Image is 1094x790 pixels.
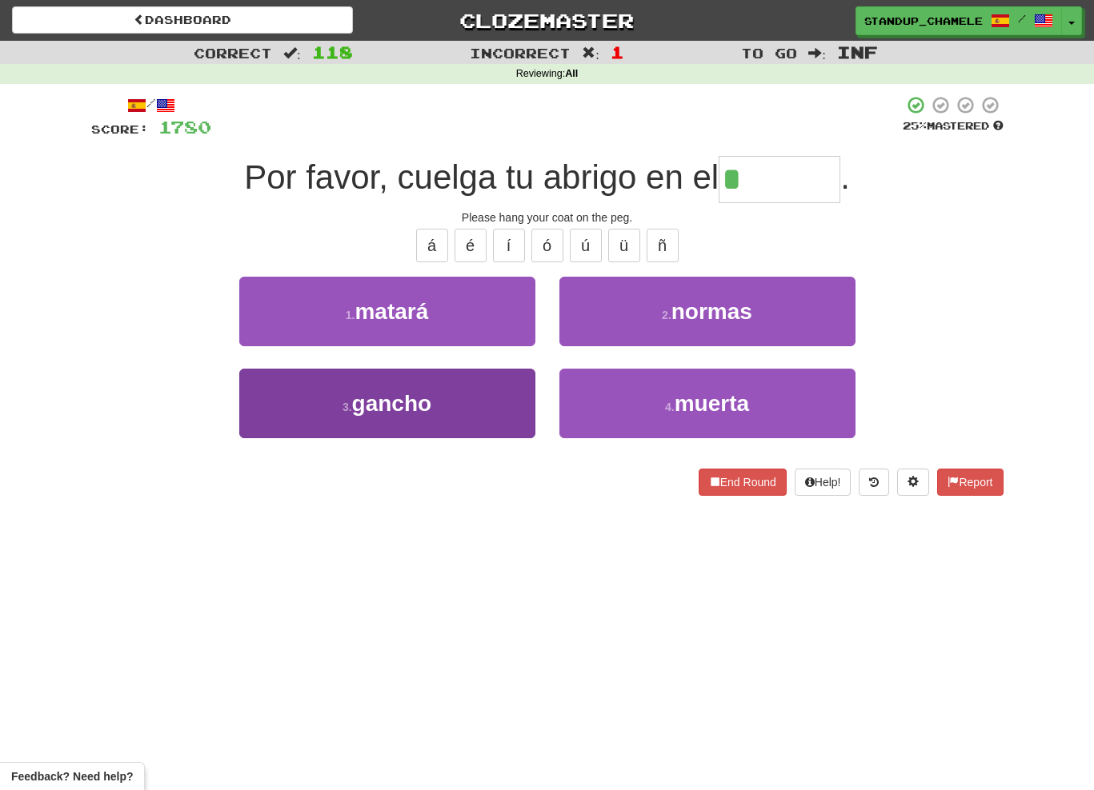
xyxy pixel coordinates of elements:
span: 25 % [903,119,927,132]
span: . [840,158,850,196]
span: 118 [312,42,353,62]
button: ó [531,229,563,262]
span: matará [355,299,428,324]
strong: All [565,68,578,79]
button: Help! [795,469,852,496]
span: normas [671,299,752,324]
span: gancho [352,391,432,416]
span: Por favor, cuelga tu abrigo en el [244,158,719,196]
button: á [416,229,448,262]
span: muerta [675,391,749,416]
span: Score: [91,122,149,136]
div: / [91,95,211,115]
span: Incorrect [470,45,571,61]
span: : [283,46,301,60]
button: 1.matará [239,277,535,346]
span: standup_chameleon [864,14,983,28]
button: é [455,229,487,262]
button: Report [937,469,1003,496]
span: Open feedback widget [11,768,133,784]
button: í [493,229,525,262]
button: 3.gancho [239,369,535,438]
small: 2 . [662,309,671,321]
span: 1780 [158,117,211,137]
button: 4.muerta [559,369,856,438]
small: 4 . [665,401,675,413]
div: Mastered [903,119,1004,134]
span: Correct [194,45,272,61]
button: ü [608,229,640,262]
span: 1 [611,42,624,62]
span: : [808,46,826,60]
a: Clozemaster [377,6,718,34]
span: Inf [837,42,878,62]
button: ñ [647,229,679,262]
a: Dashboard [12,6,353,34]
button: ú [570,229,602,262]
button: Round history (alt+y) [859,469,889,496]
button: End Round [699,469,787,496]
div: Please hang your coat on the peg. [91,209,1004,225]
button: 2.normas [559,277,856,346]
span: / [1018,13,1026,24]
a: standup_chameleon / [856,6,1062,35]
small: 3 . [343,401,352,413]
span: To go [741,45,797,61]
small: 1 . [346,309,355,321]
span: : [582,46,599,60]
